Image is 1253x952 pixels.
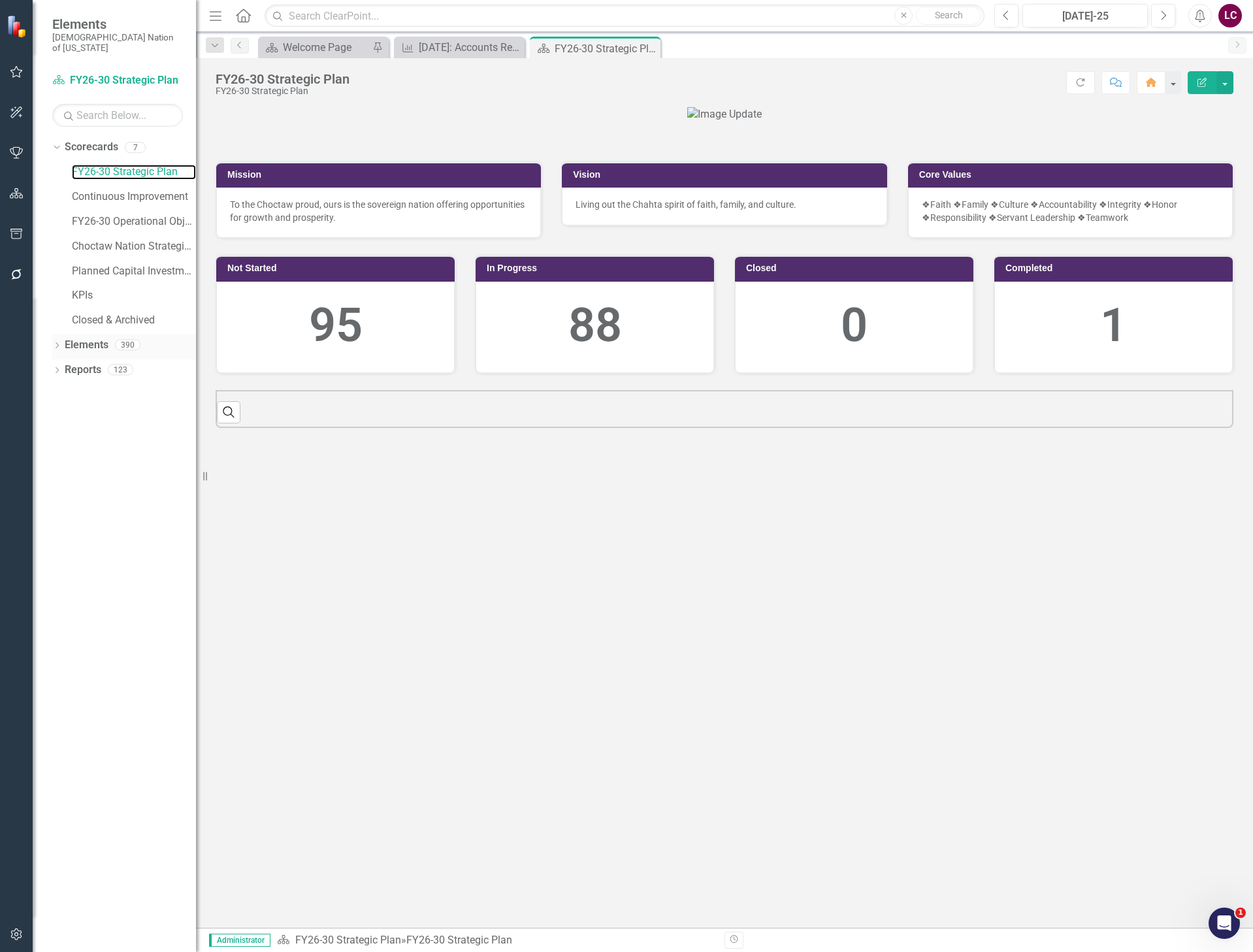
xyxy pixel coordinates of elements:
[227,263,448,273] h3: Not Started
[406,934,512,946] div: FY26-30 Strategic Plan
[749,292,960,359] div: 0
[935,10,963,20] span: Search
[52,104,183,127] input: Search Below...
[916,7,981,25] button: Search
[52,73,183,88] a: FY26-30 Strategic Plan
[65,140,118,155] a: Scorecards
[72,165,196,180] a: FY26-30 Strategic Plan
[487,263,708,273] h3: In Progress
[72,264,196,279] a: Planned Capital Investments
[52,32,183,54] small: [DEMOGRAPHIC_DATA] Nation of [US_STATE]
[230,199,525,223] span: To the Choctaw proud, ours is the sovereign nation offering opportunities for growth and prosperity.
[72,214,196,229] a: FY26-30 Operational Objectives
[277,933,715,948] div: »
[72,189,196,205] a: Continuous Improvement
[295,934,401,946] a: FY26-30 Strategic Plan
[687,107,762,122] img: Image Update
[555,41,657,57] div: FY26-30 Strategic Plan
[65,338,108,353] a: Elements
[1218,4,1242,27] button: LC
[108,365,133,376] div: 123
[209,934,270,947] span: Administrator
[216,86,350,96] div: FY26-30 Strategic Plan
[1027,8,1143,24] div: [DATE]-25
[576,199,796,210] span: Living out the Chahta spirit of faith, family, and culture.
[1005,263,1226,273] h3: Completed
[227,170,534,180] h3: Mission
[919,170,1226,180] h3: Core Values
[1022,4,1148,27] button: [DATE]-25
[72,313,196,328] a: Closed & Archived
[265,5,984,27] input: Search ClearPoint...
[216,72,350,86] div: FY26-30 Strategic Plan
[72,239,196,254] a: Choctaw Nation Strategic Plan
[52,16,183,32] span: Elements
[115,340,140,351] div: 390
[1235,908,1246,918] span: 1
[230,292,441,359] div: 95
[573,170,880,180] h3: Vision
[1008,292,1219,359] div: 1
[65,363,101,378] a: Reports
[922,198,1219,224] p: ❖Faith ❖Family ❖Culture ❖Accountability ❖Integrity ❖Honor ❖Responsibility ❖Servant Leadership ❖Te...
[397,39,521,56] a: [DATE]: Accounts Receivable (3rd Party Collections Facility Goals)
[283,39,369,56] div: Welcome Page
[489,292,700,359] div: 88
[7,14,29,37] img: ClearPoint Strategy
[1209,908,1240,939] iframe: Intercom live chat
[125,142,146,153] div: 7
[419,39,521,56] div: [DATE]: Accounts Receivable (3rd Party Collections Facility Goals)
[261,39,369,56] a: Welcome Page
[72,288,196,303] a: KPIs
[746,263,967,273] h3: Closed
